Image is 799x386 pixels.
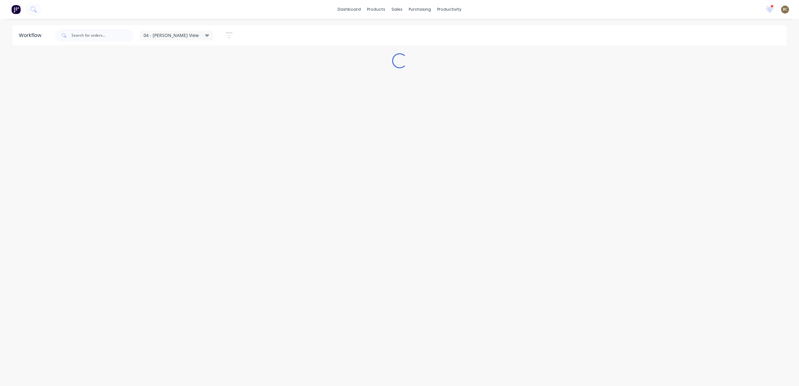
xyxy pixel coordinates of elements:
div: products [364,5,388,14]
div: Workflow [19,32,45,39]
div: purchasing [406,5,434,14]
a: dashboard [334,5,364,14]
img: Factory [11,5,21,14]
span: BC [783,7,788,12]
div: productivity [434,5,465,14]
span: 04 - [PERSON_NAME] View [144,32,199,39]
div: sales [388,5,406,14]
input: Search for orders... [71,29,134,42]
